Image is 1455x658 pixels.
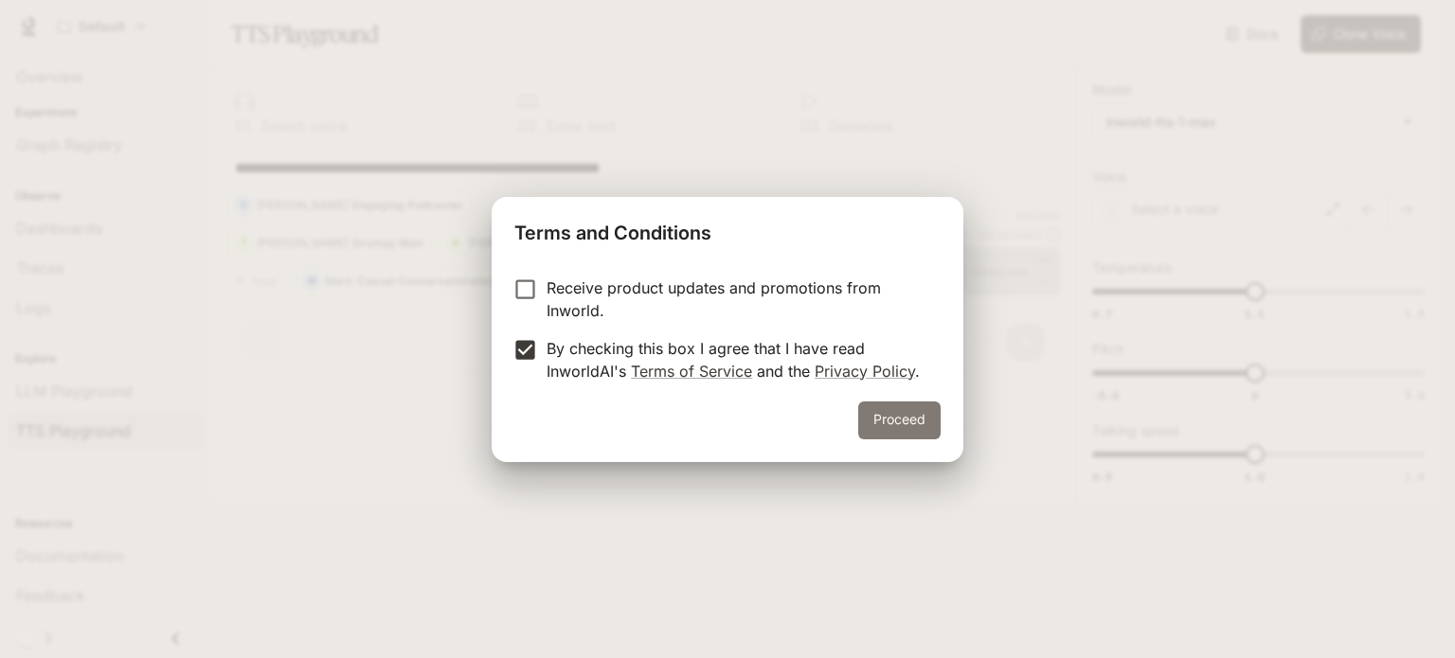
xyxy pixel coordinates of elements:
button: Proceed [858,401,941,439]
a: Terms of Service [631,362,752,381]
p: Receive product updates and promotions from Inworld. [547,276,925,322]
h2: Terms and Conditions [492,197,963,261]
a: Privacy Policy [815,362,915,381]
p: By checking this box I agree that I have read InworldAI's and the . [547,337,925,382]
